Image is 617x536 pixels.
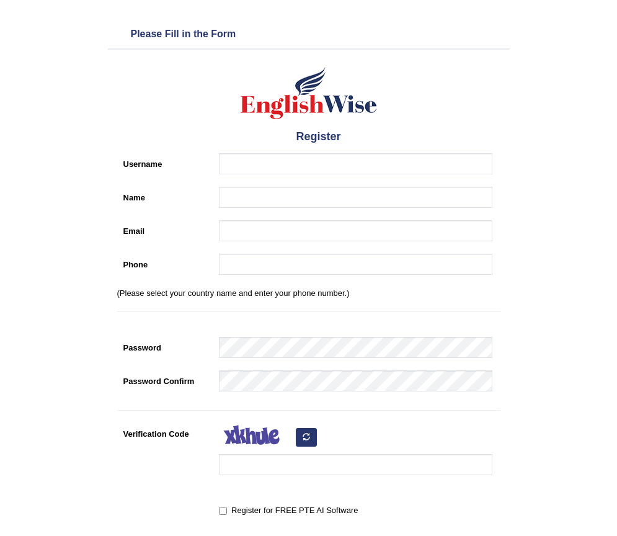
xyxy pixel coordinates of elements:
[219,507,227,515] input: Register for FREE PTE AI Software
[111,25,507,45] h3: Please Fill in the Form
[117,287,500,299] p: (Please select your country name and enter your phone number.)
[117,220,213,237] label: Email
[117,127,500,147] h4: Register
[117,423,213,440] label: Verification Code
[117,337,213,354] label: Password
[117,370,213,387] label: Password Confirm
[117,153,213,170] label: Username
[238,65,380,121] img: Logo of English Wise create a new account for intelligent practice with AI
[117,187,213,203] label: Name
[219,504,358,517] label: Register for FREE PTE AI Software
[117,254,213,270] label: Phone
